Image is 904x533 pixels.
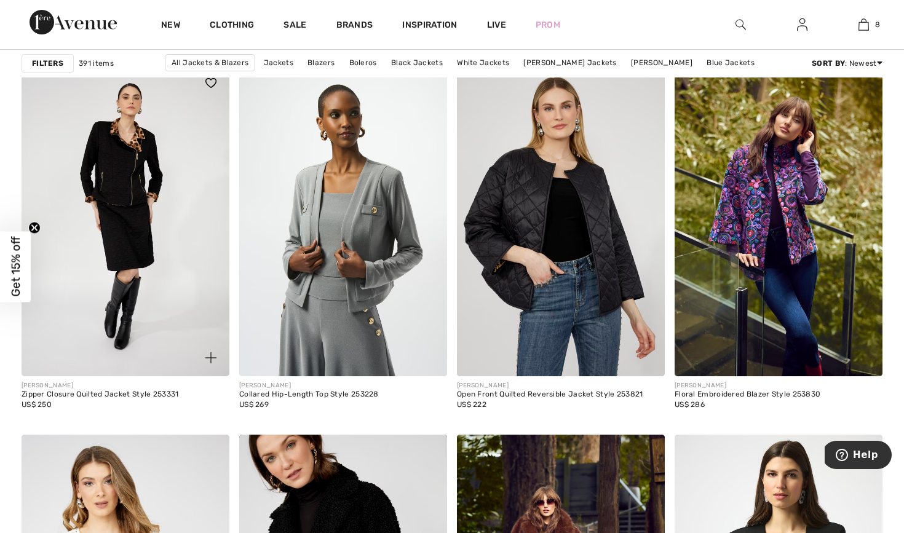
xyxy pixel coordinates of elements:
[336,20,373,33] a: Brands
[536,18,560,31] a: Prom
[487,18,506,31] a: Live
[301,55,341,71] a: Blazers
[451,55,515,71] a: White Jackets
[457,381,643,390] div: [PERSON_NAME]
[675,390,820,399] div: Floral Embroidered Blazer Style 253830
[205,78,216,88] img: heart_black_full.svg
[30,10,117,34] img: 1ère Avenue
[787,17,817,33] a: Sign In
[239,381,379,390] div: [PERSON_NAME]
[239,400,269,409] span: US$ 269
[283,20,306,33] a: Sale
[675,65,882,376] img: Floral Embroidered Blazer Style 253830. Purple/multi
[700,55,761,71] a: Blue Jackets
[858,17,869,32] img: My Bag
[457,400,486,409] span: US$ 222
[825,441,892,472] iframe: Opens a widget where you can find more information
[735,17,746,32] img: search the website
[239,390,379,399] div: Collared Hip-Length Top Style 253228
[625,55,699,71] a: [PERSON_NAME]
[239,65,447,376] img: Collared Hip-Length Top Style 253228. Grey melange
[457,390,643,399] div: Open Front Quilted Reversible Jacket Style 253821
[210,20,254,33] a: Clothing
[205,352,216,363] img: plus_v2.svg
[161,20,180,33] a: New
[675,381,820,390] div: [PERSON_NAME]
[22,381,179,390] div: [PERSON_NAME]
[258,55,299,71] a: Jackets
[165,54,255,71] a: All Jackets & Blazers
[343,55,383,71] a: Boleros
[833,17,894,32] a: 8
[812,58,882,69] div: : Newest
[22,400,52,409] span: US$ 250
[28,221,41,234] button: Close teaser
[402,20,457,33] span: Inspiration
[9,237,23,297] span: Get 15% off
[22,390,179,399] div: Zipper Closure Quilted Jacket Style 253331
[812,59,845,68] strong: Sort By
[517,55,622,71] a: [PERSON_NAME] Jackets
[22,65,229,376] a: Zipper Closure Quilted Jacket Style 253331. Black
[79,58,114,69] span: 391 items
[875,19,880,30] span: 8
[457,65,665,376] img: Open Front Quilted Reversible Jacket Style 253821. Black
[385,55,449,71] a: Black Jackets
[797,17,807,32] img: My Info
[32,58,63,69] strong: Filters
[675,400,705,409] span: US$ 286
